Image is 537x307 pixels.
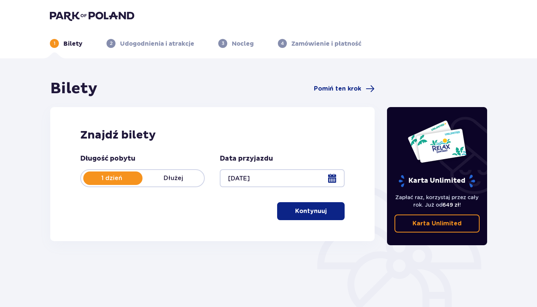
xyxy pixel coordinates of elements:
[50,10,134,21] img: Park of Poland logo
[314,84,375,93] a: Pomiń ten krok
[295,207,327,215] p: Kontynuuj
[291,40,361,48] p: Zamówienie i płatność
[222,40,224,47] p: 3
[50,79,97,98] h1: Bilety
[80,154,135,163] p: Długość pobytu
[442,202,459,208] span: 649 zł
[398,174,476,188] p: Karta Unlimited
[314,85,361,93] span: Pomiń ten krok
[80,128,345,142] h2: Znajdź bilety
[81,174,142,182] p: 1 dzień
[220,154,273,163] p: Data przyjazdu
[54,40,55,47] p: 1
[120,40,194,48] p: Udogodnienia i atrakcje
[394,194,480,209] p: Zapłać raz, korzystaj przez cały rok. Już od !
[281,40,284,47] p: 4
[277,202,345,220] button: Kontynuuj
[63,40,82,48] p: Bilety
[232,40,254,48] p: Nocleg
[412,219,462,228] p: Karta Unlimited
[110,40,112,47] p: 2
[394,215,480,232] a: Karta Unlimited
[142,174,204,182] p: Dłużej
